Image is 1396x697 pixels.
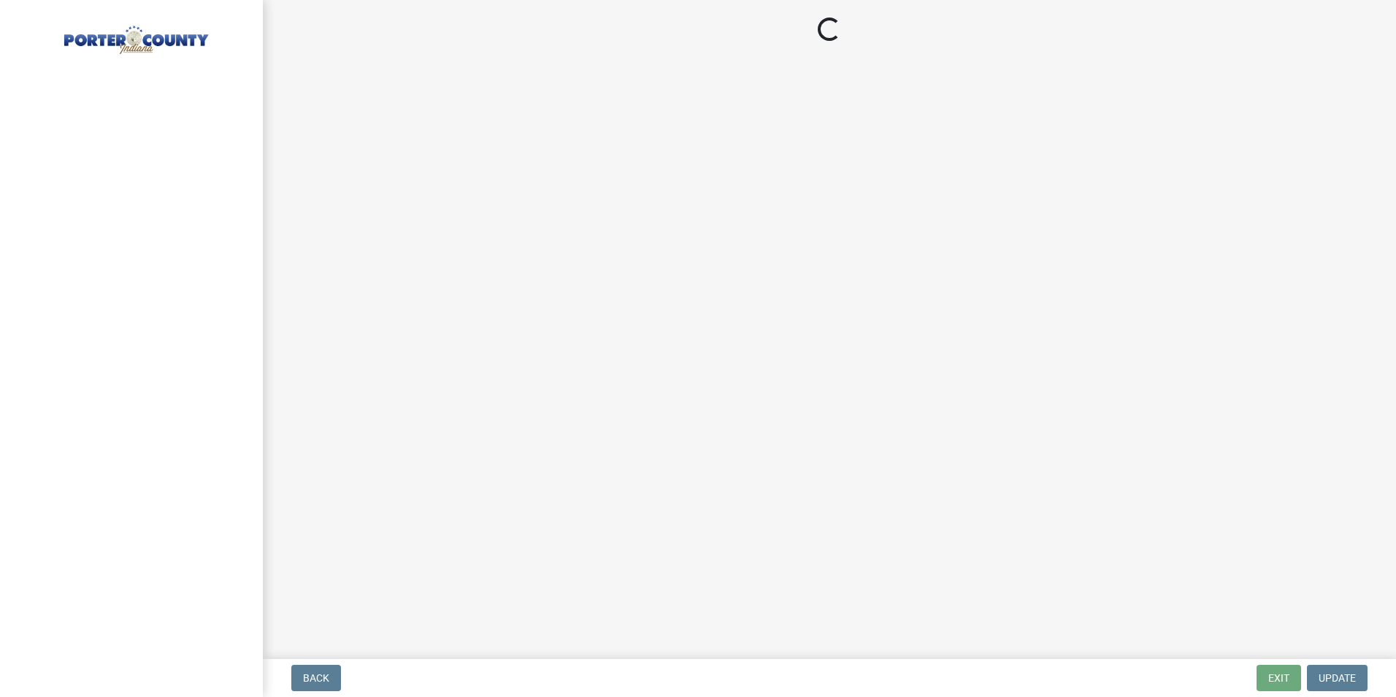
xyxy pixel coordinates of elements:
[291,665,341,691] button: Back
[29,15,239,56] img: Porter County, Indiana
[303,672,329,684] span: Back
[1319,672,1356,684] span: Update
[1257,665,1301,691] button: Exit
[1307,665,1368,691] button: Update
